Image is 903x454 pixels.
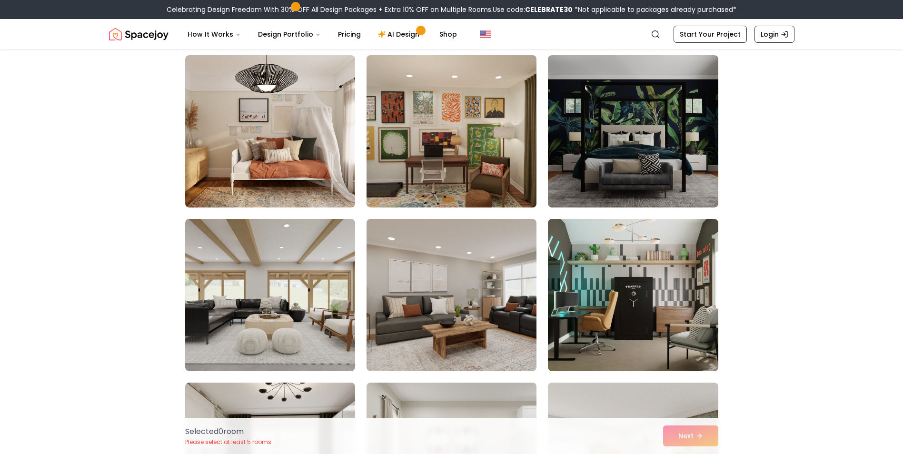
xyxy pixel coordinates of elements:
[573,5,736,14] span: *Not applicable to packages already purchased*
[480,29,491,40] img: United States
[330,25,368,44] a: Pricing
[525,5,573,14] b: CELEBRATE30
[185,219,355,371] img: Room room-7
[674,26,747,43] a: Start Your Project
[185,438,271,446] p: Please select at least 5 rooms
[362,51,541,211] img: Room room-5
[185,55,355,207] img: Room room-4
[367,219,536,371] img: Room room-8
[432,25,465,44] a: Shop
[370,25,430,44] a: AI Design
[754,26,794,43] a: Login
[180,25,465,44] nav: Main
[493,5,573,14] span: Use code:
[250,25,328,44] button: Design Portfolio
[548,55,718,207] img: Room room-6
[109,19,794,49] nav: Global
[167,5,736,14] div: Celebrating Design Freedom With 30% OFF All Design Packages + Extra 10% OFF on Multiple Rooms.
[185,426,271,437] p: Selected 0 room
[109,25,169,44] a: Spacejoy
[548,219,718,371] img: Room room-9
[109,25,169,44] img: Spacejoy Logo
[180,25,248,44] button: How It Works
